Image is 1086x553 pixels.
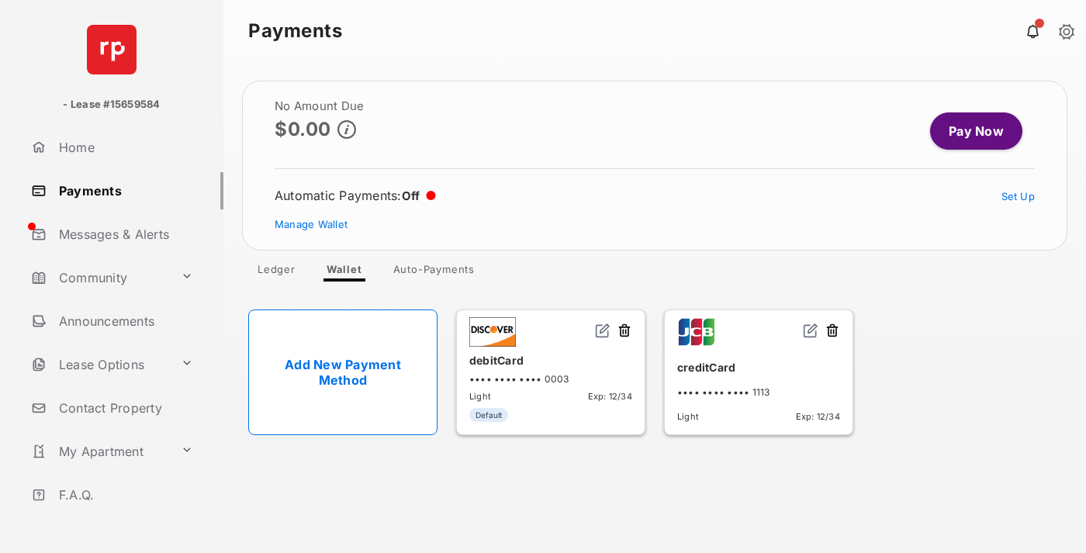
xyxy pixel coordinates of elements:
[248,309,438,435] a: Add New Payment Method
[381,263,487,282] a: Auto-Payments
[248,22,342,40] strong: Payments
[275,119,331,140] p: $0.00
[25,259,175,296] a: Community
[63,97,160,112] p: - Lease #15659584
[677,411,699,422] span: Light
[314,263,375,282] a: Wallet
[25,172,223,209] a: Payments
[25,129,223,166] a: Home
[803,323,818,338] img: svg+xml;base64,PHN2ZyB2aWV3Qm94PSIwIDAgMjQgMjQiIHdpZHRoPSIxNiIgaGVpZ2h0PSIxNiIgZmlsbD0ibm9uZSIgeG...
[245,263,308,282] a: Ledger
[595,323,610,338] img: svg+xml;base64,PHN2ZyB2aWV3Qm94PSIwIDAgMjQgMjQiIHdpZHRoPSIxNiIgaGVpZ2h0PSIxNiIgZmlsbD0ibm9uZSIgeG...
[87,25,137,74] img: svg+xml;base64,PHN2ZyB4bWxucz0iaHR0cDovL3d3dy53My5vcmcvMjAwMC9zdmciIHdpZHRoPSI2NCIgaGVpZ2h0PSI2NC...
[588,391,632,402] span: Exp: 12/34
[402,188,420,203] span: Off
[469,391,491,402] span: Light
[25,346,175,383] a: Lease Options
[796,411,840,422] span: Exp: 12/34
[25,302,223,340] a: Announcements
[275,218,348,230] a: Manage Wallet
[469,373,632,385] div: •••• •••• •••• 0003
[275,188,436,203] div: Automatic Payments :
[1001,190,1036,202] a: Set Up
[677,354,840,380] div: creditCard
[469,347,632,373] div: debitCard
[25,389,223,427] a: Contact Property
[275,100,364,112] h2: No Amount Due
[25,216,223,253] a: Messages & Alerts
[677,386,840,398] div: •••• •••• •••• 1113
[25,476,223,513] a: F.A.Q.
[25,433,175,470] a: My Apartment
